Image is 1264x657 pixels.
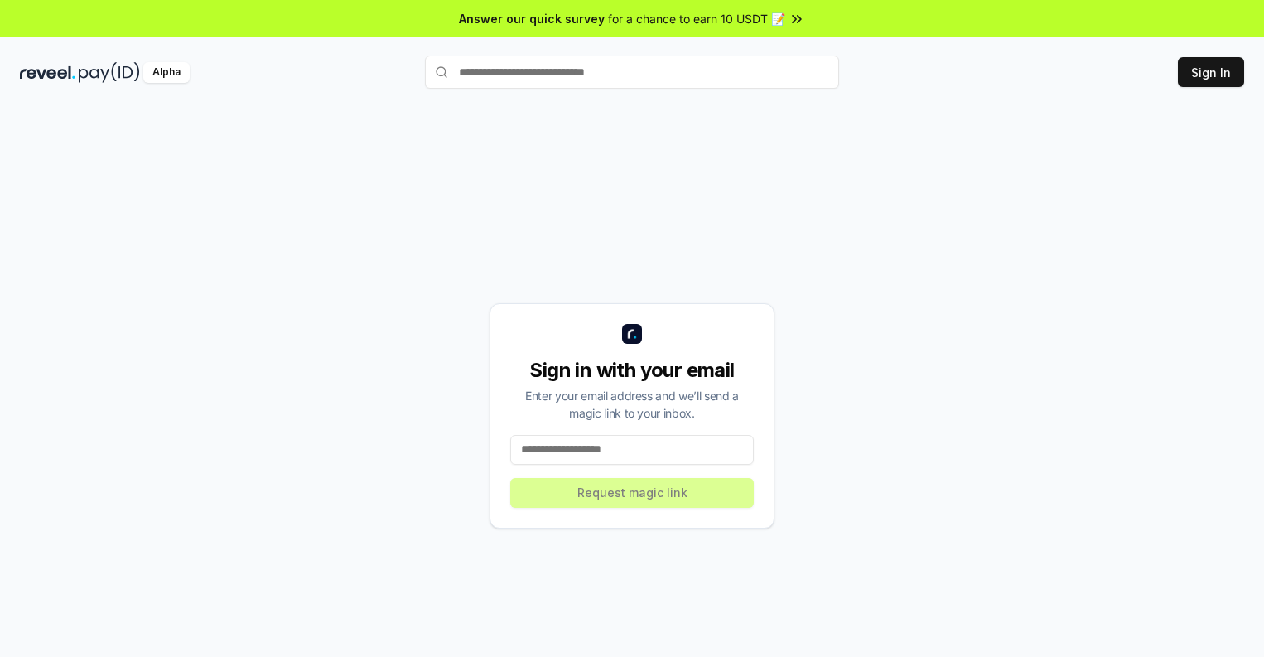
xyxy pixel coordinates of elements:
[510,387,754,422] div: Enter your email address and we’ll send a magic link to your inbox.
[20,62,75,83] img: reveel_dark
[510,357,754,384] div: Sign in with your email
[622,324,642,344] img: logo_small
[79,62,140,83] img: pay_id
[459,10,605,27] span: Answer our quick survey
[608,10,785,27] span: for a chance to earn 10 USDT 📝
[143,62,190,83] div: Alpha
[1178,57,1244,87] button: Sign In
